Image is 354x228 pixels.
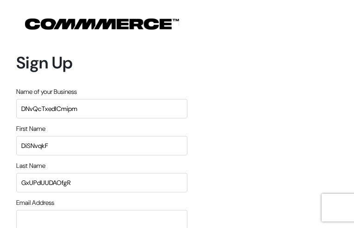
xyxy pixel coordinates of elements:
h1: Sign Up [16,53,187,73]
label: Email Address [16,198,54,208]
img: COMMMERCE [25,18,179,30]
label: Name of your Business [16,87,77,97]
label: First Name [16,124,45,134]
label: Last Name [16,161,45,171]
